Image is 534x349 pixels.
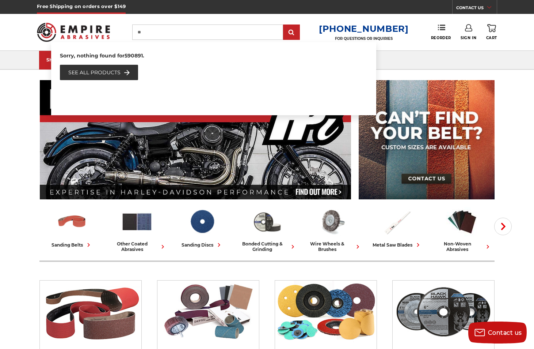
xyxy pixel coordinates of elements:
[237,206,297,252] a: bonded cutting & grinding
[46,57,105,63] div: SHOP CATEGORIES
[56,206,88,237] img: Sanding Belts
[486,35,497,40] span: Cart
[275,281,377,343] img: Sanding Discs
[468,322,527,344] button: Contact us
[319,23,409,34] a: [PHONE_NUMBER]
[60,52,367,65] div: Sorry, nothing found for .
[107,241,167,252] div: other coated abrasives
[40,80,351,199] img: Banner for an interview featuring Horsepower Inc who makes Harley performance upgrades featured o...
[381,206,413,237] img: Metal Saw Blades
[42,206,102,249] a: sanding belts
[172,206,232,249] a: sanding discs
[431,24,451,40] a: Reorder
[319,36,409,41] p: FOR QUESTIONS OR INQUIRIES
[432,241,492,252] div: non-woven abrasives
[68,68,130,76] a: See all products
[284,25,299,40] input: Submit
[488,329,522,336] span: Contact us
[40,281,141,343] img: Sanding Belts
[316,206,348,237] img: Wire Wheels & Brushes
[52,241,92,249] div: sanding belts
[157,281,259,343] img: Other Coated Abrasives
[125,52,143,59] b: 590891
[186,206,218,237] img: Sanding Discs
[302,206,362,252] a: wire wheels & brushes
[367,206,427,249] a: metal saw blades
[251,206,283,237] img: Bonded Cutting & Grinding
[359,80,495,199] img: promo banner for custom belts.
[431,35,451,40] span: Reorder
[182,241,223,249] div: sanding discs
[461,35,476,40] span: Sign In
[486,24,497,40] a: Cart
[393,281,494,343] img: Bonded Cutting & Grinding
[494,218,512,235] button: Next
[107,206,167,252] a: other coated abrasives
[432,206,492,252] a: non-woven abrasives
[302,241,362,252] div: wire wheels & brushes
[446,206,478,237] img: Non-woven Abrasives
[37,18,110,46] img: Empire Abrasives
[373,241,422,249] div: metal saw blades
[51,42,376,115] div: Instant Search Results
[456,4,497,14] a: CONTACT US
[237,241,297,252] div: bonded cutting & grinding
[121,206,153,237] img: Other Coated Abrasives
